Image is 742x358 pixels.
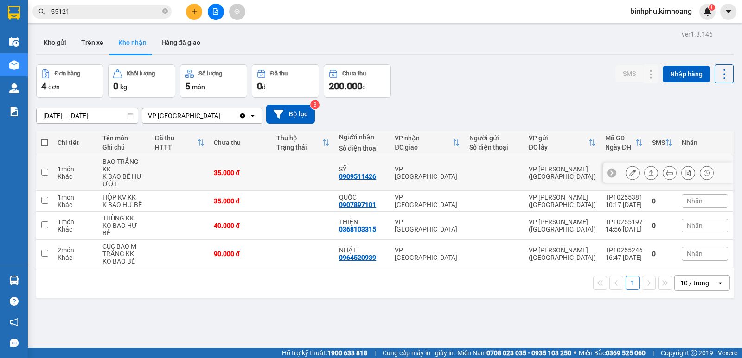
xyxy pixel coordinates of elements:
[58,139,93,146] div: Chi tiết
[605,226,643,233] div: 14:56 [DATE]
[58,201,93,208] div: Khác
[395,194,460,208] div: VP [GEOGRAPHIC_DATA]
[155,134,197,142] div: Đã thu
[102,194,145,201] div: HỘP KV KK
[339,173,376,180] div: 0909511426
[469,144,519,151] div: Số điện thoại
[529,218,596,233] div: VP [PERSON_NAME] ([GEOGRAPHIC_DATA])
[691,350,697,356] span: copyright
[682,29,713,39] div: ver 1.8.146
[339,165,385,173] div: SỸ
[339,201,376,208] div: 0907897101
[214,250,267,258] div: 90.000 đ
[192,83,205,91] span: món
[682,139,728,146] div: Nhãn
[58,173,93,180] div: Khác
[374,348,376,358] span: |
[58,246,93,254] div: 2 món
[9,83,19,93] img: warehouse-icon
[10,297,19,306] span: question-circle
[102,243,145,258] div: CỤC BAO M TRẮNG KK
[234,8,240,15] span: aim
[395,165,460,180] div: VP [GEOGRAPHIC_DATA]
[272,131,334,155] th: Toggle SortBy
[647,131,677,155] th: Toggle SortBy
[9,276,19,285] img: warehouse-icon
[652,139,665,146] div: SMS
[329,81,362,92] span: 200.000
[180,64,247,98] button: Số lượng5món
[324,64,391,98] button: Chưa thu200.000đ
[652,222,672,229] div: 0
[486,349,571,357] strong: 0708 023 035 - 0935 103 250
[257,81,262,92] span: 0
[154,31,208,54] button: Hàng đã giao
[10,318,19,327] span: notification
[162,7,168,16] span: close-circle
[37,108,138,123] input: Select a date range.
[155,144,197,151] div: HTTT
[212,8,219,15] span: file-add
[652,348,654,358] span: |
[529,144,588,151] div: ĐC lấy
[58,254,93,261] div: Khác
[457,348,571,358] span: Miền Nam
[208,4,224,20] button: file-add
[10,339,19,347] span: message
[270,70,288,77] div: Đã thu
[51,6,160,17] input: Tìm tên, số ĐT hoặc mã đơn
[74,31,111,54] button: Trên xe
[8,6,20,20] img: logo-vxr
[339,254,376,261] div: 0964520939
[709,4,715,11] sup: 1
[102,158,145,173] div: BAO TRẮNG KK
[38,8,45,15] span: search
[395,218,460,233] div: VP [GEOGRAPHIC_DATA]
[342,70,366,77] div: Chưa thu
[601,131,647,155] th: Toggle SortBy
[282,348,367,358] span: Hỗ trợ kỹ thuật:
[579,348,646,358] span: Miền Bắc
[687,222,703,229] span: Nhãn
[239,112,246,119] svg: Clear value
[58,218,93,226] div: 1 món
[214,139,267,146] div: Chưa thu
[524,131,601,155] th: Toggle SortBy
[198,70,222,77] div: Số lượng
[48,83,60,91] span: đơn
[58,226,93,233] div: Khác
[102,222,145,237] div: KO BAO HƯ BỂ
[615,65,643,82] button: SMS
[704,7,712,16] img: icon-new-feature
[327,349,367,357] strong: 1900 633 818
[36,64,103,98] button: Đơn hàng4đơn
[229,4,245,20] button: aim
[469,134,519,142] div: Người gửi
[529,246,596,261] div: VP [PERSON_NAME] ([GEOGRAPHIC_DATA])
[214,169,267,176] div: 35.000 đ
[276,144,322,151] div: Trạng thái
[626,166,640,180] div: Sửa đơn hàng
[716,279,724,287] svg: open
[605,134,635,142] div: Mã GD
[574,351,576,355] span: ⚪️
[191,8,198,15] span: plus
[395,246,460,261] div: VP [GEOGRAPHIC_DATA]
[606,349,646,357] strong: 0369 525 060
[9,60,19,70] img: warehouse-icon
[127,70,155,77] div: Khối lượng
[339,194,385,201] div: QUỐC
[605,218,643,226] div: TP10255197
[529,134,588,142] div: VP gửi
[41,81,46,92] span: 4
[339,246,385,254] div: NHẬT
[266,105,315,124] button: Bộ lọc
[150,131,209,155] th: Toggle SortBy
[162,8,168,14] span: close-circle
[339,144,385,152] div: Số điện thoại
[102,134,145,142] div: Tên món
[687,197,703,205] span: Nhãn
[148,111,220,120] div: VP [GEOGRAPHIC_DATA]
[55,70,80,77] div: Đơn hàng
[605,144,635,151] div: Ngày ĐH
